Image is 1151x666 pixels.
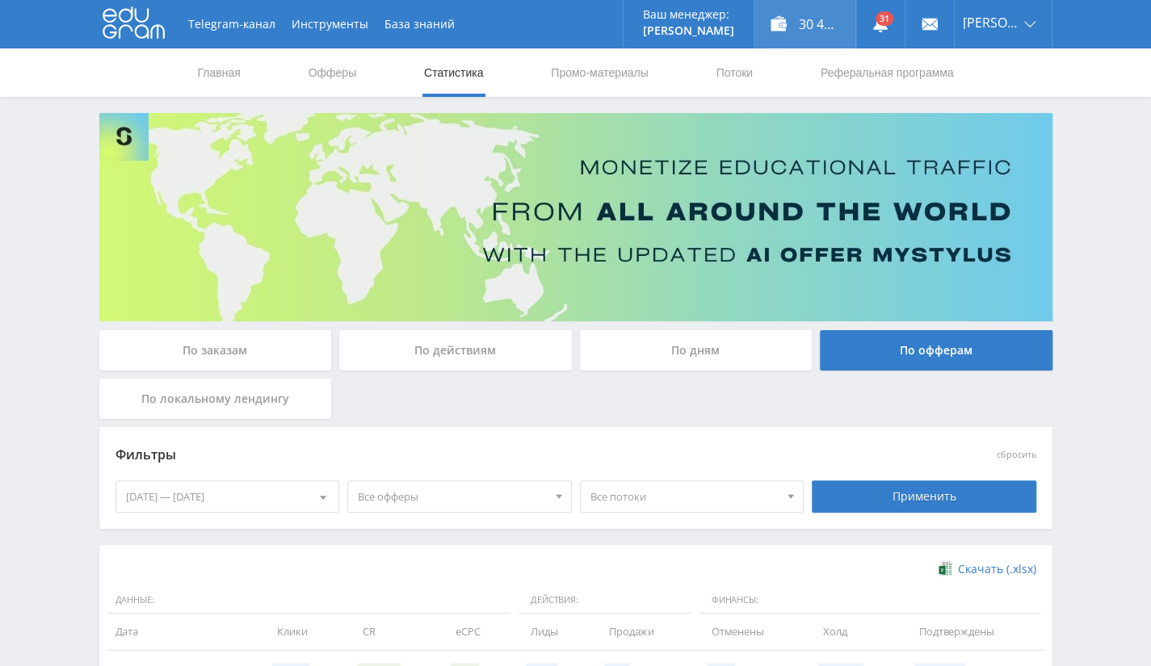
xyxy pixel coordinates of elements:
span: Все потоки [590,481,779,512]
span: [PERSON_NAME] [963,16,1019,29]
td: Отменены [695,614,807,650]
td: CR [347,614,439,650]
a: Статистика [422,48,485,97]
span: Действия: [519,587,691,614]
div: По действиям [339,330,572,371]
div: По заказам [99,330,332,371]
div: По дням [580,330,813,371]
a: Офферы [307,48,359,97]
div: Фильтры [116,443,804,467]
a: Скачать (.xlsx) [939,561,1035,577]
div: Применить [812,480,1036,513]
td: Дата [107,614,261,650]
td: Холд [807,614,903,650]
td: eCPC [439,614,515,650]
a: Главная [196,48,242,97]
img: Banner [99,113,1052,321]
td: Лиды [515,614,593,650]
td: Клики [261,614,347,650]
div: [DATE] — [DATE] [116,481,339,512]
a: Потоки [714,48,754,97]
p: Ваш менеджер: [643,8,734,21]
p: [PERSON_NAME] [643,24,734,37]
a: Промо-материалы [549,48,649,97]
a: Реферальная программа [819,48,956,97]
div: По локальному лендингу [99,379,332,419]
span: Данные: [107,587,510,614]
td: Продажи [593,614,695,650]
span: Все офферы [358,481,547,512]
div: По офферам [820,330,1052,371]
img: xlsx [939,560,952,576]
button: сбросить [997,450,1036,460]
td: Подтверждены [903,614,1044,650]
span: Финансы: [699,587,1040,614]
span: Скачать (.xlsx) [958,563,1036,576]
